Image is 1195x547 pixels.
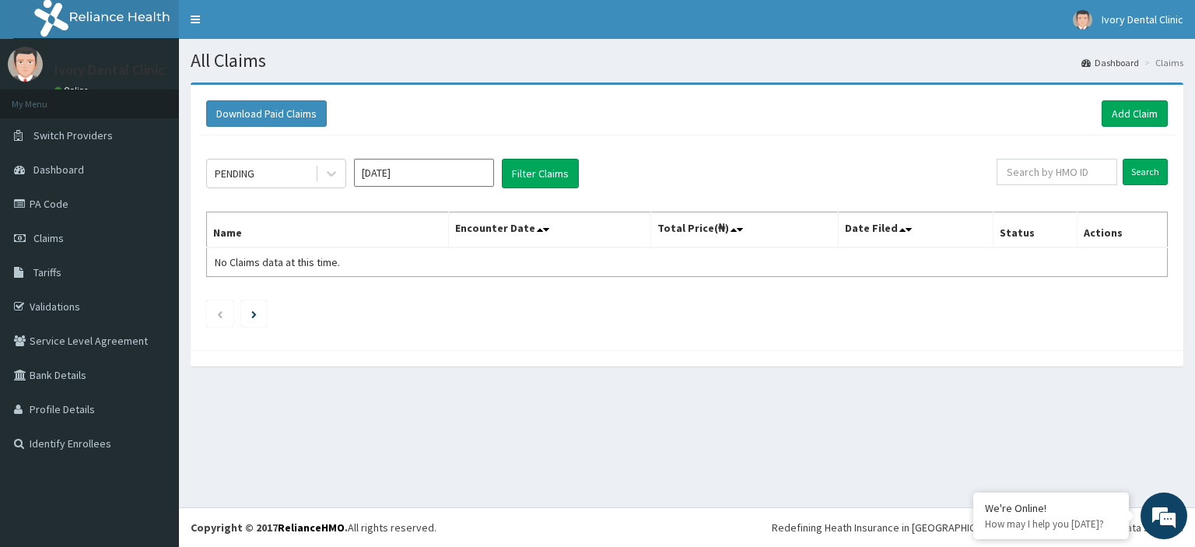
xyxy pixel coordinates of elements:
[278,521,345,535] a: RelianceHMO
[206,100,327,127] button: Download Paid Claims
[33,231,64,245] span: Claims
[33,163,84,177] span: Dashboard
[985,517,1117,531] p: How may I help you today?
[215,166,254,181] div: PENDING
[33,265,61,279] span: Tariffs
[502,159,579,188] button: Filter Claims
[997,159,1117,185] input: Search by HMO ID
[651,212,839,248] th: Total Price(₦)
[251,307,257,321] a: Next page
[1081,56,1139,69] a: Dashboard
[33,128,113,142] span: Switch Providers
[8,47,43,82] img: User Image
[54,63,165,77] p: Ivory Dental Clinic
[993,212,1077,248] th: Status
[1141,56,1183,69] li: Claims
[215,255,340,269] span: No Claims data at this time.
[191,51,1183,71] h1: All Claims
[1102,12,1183,26] span: Ivory Dental Clinic
[1077,212,1167,248] th: Actions
[54,85,92,96] a: Online
[191,521,348,535] strong: Copyright © 2017 .
[1102,100,1168,127] a: Add Claim
[839,212,993,248] th: Date Filed
[1073,10,1092,30] img: User Image
[179,507,1195,547] footer: All rights reserved.
[449,212,651,248] th: Encounter Date
[216,307,223,321] a: Previous page
[354,159,494,187] input: Select Month and Year
[772,520,1183,535] div: Redefining Heath Insurance in [GEOGRAPHIC_DATA] using Telemedicine and Data Science!
[1123,159,1168,185] input: Search
[985,501,1117,515] div: We're Online!
[207,212,449,248] th: Name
